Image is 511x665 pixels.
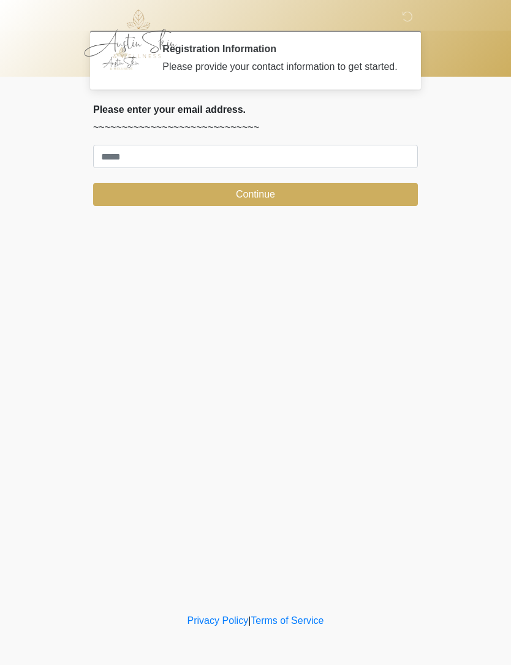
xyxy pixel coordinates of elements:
[187,615,249,626] a: Privacy Policy
[93,183,418,206] button: Continue
[93,104,418,115] h2: Please enter your email address.
[81,9,189,58] img: Austin Skin & Wellness Logo
[248,615,251,626] a: |
[251,615,324,626] a: Terms of Service
[93,120,418,135] p: ~~~~~~~~~~~~~~~~~~~~~~~~~~~~~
